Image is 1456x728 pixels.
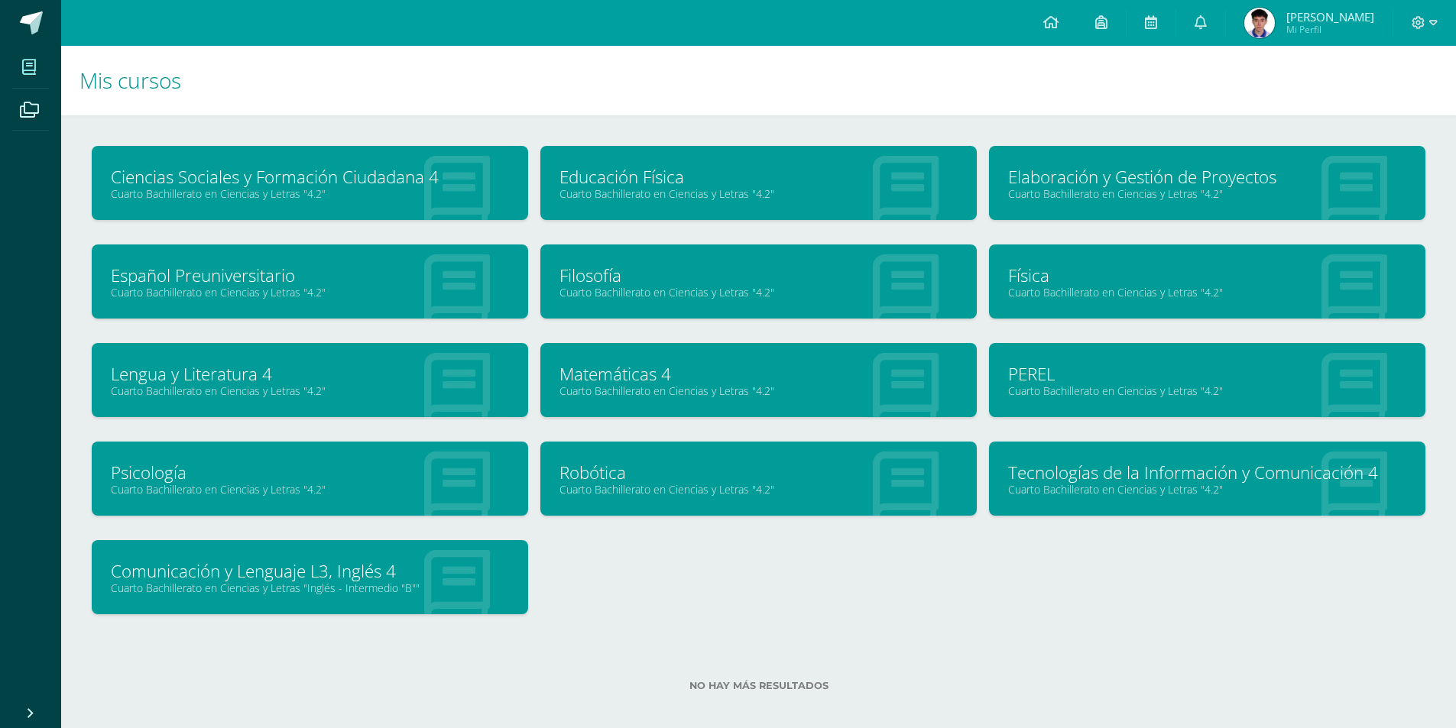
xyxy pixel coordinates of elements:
span: Mis cursos [79,66,181,95]
a: Tecnologías de la Información y Comunicación 4 [1008,461,1406,484]
a: Psicología [111,461,509,484]
a: Cuarto Bachillerato en Ciencias y Letras "4.2" [1008,383,1406,398]
span: Mi Perfil [1286,23,1374,36]
label: No hay más resultados [92,680,1425,691]
a: Cuarto Bachillerato en Ciencias y Letras "4.2" [1008,186,1406,201]
a: Ciencias Sociales y Formación Ciudadana 4 [111,165,509,189]
a: Filosofía [559,264,958,287]
a: Cuarto Bachillerato en Ciencias y Letras "4.2" [559,285,958,299]
a: Cuarto Bachillerato en Ciencias y Letras "4.2" [559,482,958,497]
a: Elaboración y Gestión de Proyectos [1008,165,1406,189]
a: Cuarto Bachillerato en Ciencias y Letras "4.2" [1008,482,1406,497]
a: Cuarto Bachillerato en Ciencias y Letras "4.2" [111,186,509,201]
span: [PERSON_NAME] [1286,9,1374,24]
a: Robótica [559,461,958,484]
a: Cuarto Bachillerato en Ciencias y Letras "4.2" [559,186,958,201]
a: Cuarto Bachillerato en Ciencias y Letras "4.2" [1008,285,1406,299]
a: Educación Física [559,165,958,189]
a: Comunicación y Lenguaje L3, Inglés 4 [111,559,509,583]
a: Cuarto Bachillerato en Ciencias y Letras "4.2" [111,482,509,497]
a: Cuarto Bachillerato en Ciencias y Letras "4.2" [559,383,958,398]
a: Cuarto Bachillerato en Ciencias y Letras "4.2" [111,285,509,299]
a: Física [1008,264,1406,287]
a: Español Preuniversitario [111,264,509,287]
a: Lengua y Literatura 4 [111,362,509,386]
a: Cuarto Bachillerato en Ciencias y Letras "4.2" [111,383,509,398]
img: 83e617e29b26c0ada76ea72cf6503f42.png [1244,8,1275,38]
a: Cuarto Bachillerato en Ciencias y Letras "Inglés - Intermedio "B"" [111,581,509,595]
a: Matemáticas 4 [559,362,958,386]
a: PEREL [1008,362,1406,386]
